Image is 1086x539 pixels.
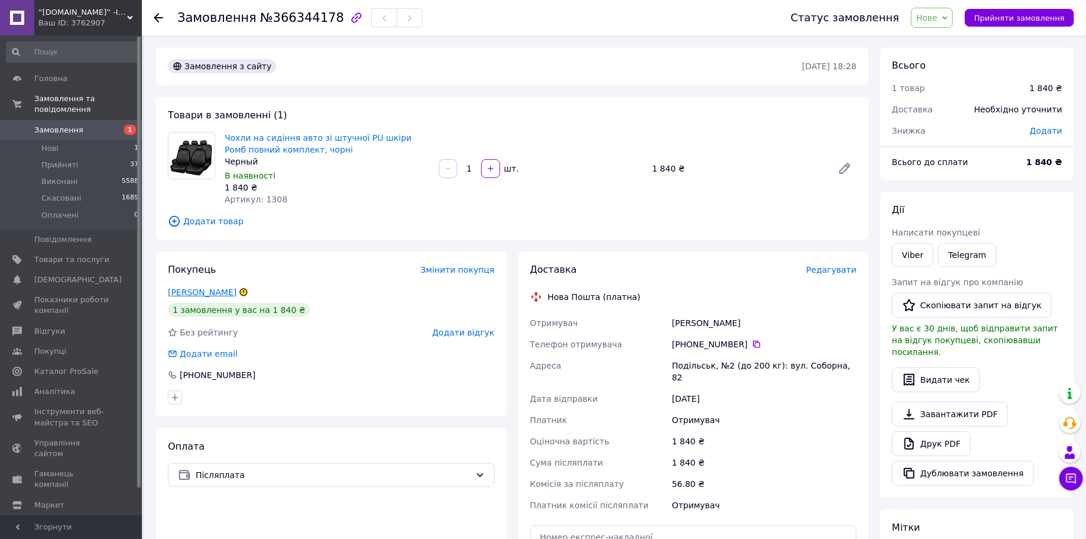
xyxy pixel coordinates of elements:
span: Післяплата [196,469,471,482]
span: Нове [916,13,938,22]
span: Управління сайтом [34,438,109,459]
time: [DATE] 18:28 [802,62,857,71]
div: [PERSON_NAME] [670,312,859,334]
span: Всього [892,60,926,71]
div: 1 замовлення у вас на 1 840 ₴ [168,303,310,317]
button: Видати чек [892,367,980,392]
span: Змінити покупця [421,265,495,275]
span: Покупці [34,346,66,357]
div: Додати email [167,348,239,360]
button: Скопіювати запит на відгук [892,293,1052,318]
a: Telegram [938,243,996,267]
span: Маркет [34,500,64,511]
span: Нові [41,143,59,154]
span: Знижка [892,126,926,135]
span: Товари в замовленні (1) [168,109,287,121]
span: Без рейтингу [180,328,238,337]
span: Комісія за післяплату [530,479,624,489]
img: Чохли на сидіння авто зі штучної PU шкіри Ромб повний комплект, чорні [168,133,215,179]
div: [DATE] [670,388,859,409]
span: Замовлення [177,11,257,25]
a: Завантажити PDF [892,402,1008,427]
span: Адреса [530,361,562,370]
span: Сума післяплати [530,458,604,467]
span: Додати [1030,126,1062,135]
span: Прийняти замовлення [974,14,1065,22]
div: Отримувач [670,495,859,516]
span: Головна [34,73,67,84]
span: Замовлення [34,125,83,135]
a: [PERSON_NAME] [168,288,236,297]
span: Відгуки [34,326,65,337]
span: Дата відправки [530,394,598,404]
span: 1 [124,125,136,135]
span: Доставка [530,264,577,275]
span: Платник комісії післяплати [530,501,649,510]
span: Телефон отримувача [530,340,623,349]
span: 1 [134,143,138,154]
span: 1689 [122,193,138,204]
a: Чохли на сидіння авто зі штучної PU шкіри Ромб повний комплект, чорні [225,133,411,154]
div: 1 840 ₴ [670,431,859,452]
div: Ваш ID: 3762907 [38,18,142,28]
span: Товари та послуги [34,254,109,265]
span: Оплата [168,441,205,452]
span: Артикул: 1308 [225,195,287,204]
span: 0 [134,210,138,221]
span: 37 [130,160,138,170]
button: Чат з покупцем [1059,467,1083,490]
span: Каталог ProSale [34,366,98,377]
div: Отримувач [670,409,859,431]
span: Отримувач [530,318,578,328]
span: Аналітика [34,386,75,397]
span: Платник [530,415,568,425]
span: [DEMOGRAPHIC_DATA] [34,275,122,285]
span: Дії [892,204,905,215]
div: 1 840 ₴ [1030,82,1062,94]
span: №366344178 [260,11,344,25]
a: Редагувати [833,157,857,180]
span: 1 товар [892,83,925,93]
span: Замовлення та повідомлення [34,93,142,115]
div: 56.80 ₴ [670,473,859,495]
span: Повідомлення [34,234,92,245]
span: У вас є 30 днів, щоб відправити запит на відгук покупцеві, скопіювавши посилання. [892,324,1058,357]
span: Доставка [892,105,933,114]
div: 1 840 ₴ [647,160,828,177]
button: Прийняти замовлення [965,9,1074,27]
div: [PHONE_NUMBER] [672,338,857,350]
span: Додати відгук [432,328,494,337]
div: 1 840 ₴ [670,452,859,473]
div: Подільськ, №2 (до 200 кг): вул. Соборна, 82 [670,355,859,388]
span: Показники роботи компанії [34,295,109,316]
span: Написати покупцеві [892,228,980,237]
span: Оплачені [41,210,79,221]
span: 5588 [122,176,138,187]
span: Всього до сплати [892,157,968,167]
div: Нова Пошта (платна) [545,291,644,303]
a: Viber [892,243,933,267]
div: Замовлення з сайту [168,59,276,73]
div: 1 840 ₴ [225,182,429,193]
span: Прийняті [41,160,78,170]
span: В наявності [225,171,275,180]
div: Черный [225,156,429,167]
span: Додати товар [168,215,857,228]
button: Дублювати замовлення [892,461,1034,486]
div: шт. [501,163,520,175]
div: Статус замовлення [791,12,900,24]
span: “biz-shop.com.ua” -Інтернет-магазин [38,7,127,18]
span: Скасовані [41,193,82,204]
span: Виконані [41,176,78,187]
div: Повернутися назад [154,12,163,24]
span: Редагувати [806,265,857,275]
a: Друк PDF [892,431,971,456]
input: Пошук [6,41,140,63]
span: Покупець [168,264,216,275]
span: Запит на відгук про компанію [892,277,1023,287]
div: Додати email [179,348,239,360]
span: Інструменти веб-майстра та SEO [34,406,109,428]
div: Необхідно уточнити [967,96,1069,122]
div: [PHONE_NUMBER] [179,369,257,381]
span: Гаманець компанії [34,469,109,490]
